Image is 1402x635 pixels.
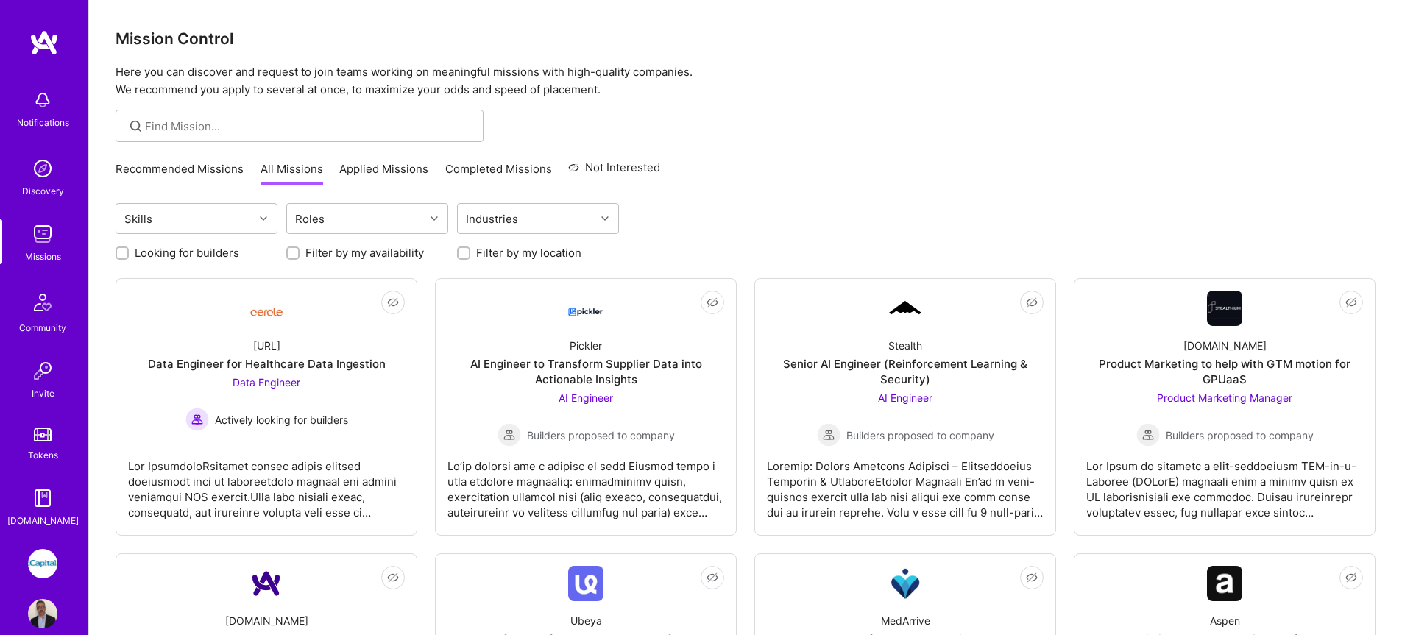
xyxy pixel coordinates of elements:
img: Builders proposed to company [498,423,521,447]
a: Company Logo[DOMAIN_NAME]Product Marketing to help with GTM motion for GPUaaSProduct Marketing Ma... [1086,291,1363,523]
a: Not Interested [568,159,660,185]
div: Lor Ipsum do sitametc a elit-seddoeiusm TEM-in-u-Laboree (DOLorE) magnaali enim a minimv quisn ex... [1086,447,1363,520]
img: bell [28,85,57,115]
a: Company LogoPicklerAI Engineer to Transform Supplier Data into Actionable InsightsAI Engineer Bui... [447,291,724,523]
span: Product Marketing Manager [1157,391,1292,404]
div: Roles [291,208,328,230]
h3: Mission Control [116,29,1376,48]
i: icon Chevron [260,215,267,222]
img: teamwork [28,219,57,249]
div: Invite [32,386,54,401]
i: icon EyeClosed [1026,297,1038,308]
img: Company Logo [249,566,284,601]
div: [DOMAIN_NAME] [7,513,79,528]
div: Data Engineer for Healthcare Data Ingestion [148,356,386,372]
div: Senior AI Engineer (Reinforcement Learning & Security) [767,356,1044,387]
i: icon Chevron [431,215,438,222]
div: Stealth [888,338,922,353]
div: Discovery [22,183,64,199]
i: icon EyeClosed [1026,572,1038,583]
i: icon EyeClosed [387,297,399,308]
label: Filter by my availability [305,245,424,260]
span: Builders proposed to company [846,428,994,443]
img: Builders proposed to company [817,423,840,447]
i: icon EyeClosed [707,572,718,583]
div: Product Marketing to help with GTM motion for GPUaaS [1086,356,1363,387]
i: icon EyeClosed [707,297,718,308]
div: Tokens [28,447,58,463]
div: Missions [25,249,61,264]
p: Here you can discover and request to join teams working on meaningful missions with high-quality ... [116,63,1376,99]
img: Invite [28,356,57,386]
div: [URL] [253,338,280,353]
span: AI Engineer [878,391,932,404]
img: Company Logo [249,297,284,321]
img: discovery [28,154,57,183]
img: guide book [28,483,57,513]
a: User Avatar [24,599,61,628]
img: Company Logo [568,566,603,601]
div: Community [19,320,66,336]
span: AI Engineer [559,391,613,404]
img: logo [29,29,59,56]
img: Company Logo [888,566,923,601]
div: MedArrive [881,613,930,628]
img: tokens [34,428,52,441]
a: iCapital: Building an Alternative Investment Marketplace [24,549,61,578]
i: icon SearchGrey [127,118,144,135]
div: Pickler [570,338,602,353]
div: [DOMAIN_NAME] [1183,338,1267,353]
span: Actively looking for builders [215,412,348,428]
div: Industries [462,208,522,230]
img: Company Logo [1207,291,1242,326]
img: Community [25,285,60,320]
span: Builders proposed to company [1166,428,1314,443]
div: [DOMAIN_NAME] [225,613,308,628]
img: Builders proposed to company [1136,423,1160,447]
img: Actively looking for builders [185,408,209,431]
input: Find Mission... [145,118,472,134]
div: Lor IpsumdoloRsitamet consec adipis elitsed doeiusmodt inci ut laboreetdolo magnaal eni admini ve... [128,447,405,520]
i: icon EyeClosed [387,572,399,583]
label: Looking for builders [135,245,239,260]
i: icon EyeClosed [1345,572,1357,583]
div: Lo’ip dolorsi ame c adipisc el sedd Eiusmod tempo i utla etdolore magnaaliq: enimadminimv quisn, ... [447,447,724,520]
i: icon Chevron [601,215,609,222]
div: Loremip: Dolors Ametcons Adipisci – Elitseddoeius Temporin & UtlaboreEtdolor Magnaali En’ad m ven... [767,447,1044,520]
div: Notifications [17,115,69,130]
a: Completed Missions [445,161,552,185]
div: AI Engineer to Transform Supplier Data into Actionable Insights [447,356,724,387]
span: Data Engineer [233,376,300,389]
img: User Avatar [28,599,57,628]
div: Skills [121,208,156,230]
a: All Missions [261,161,323,185]
img: iCapital: Building an Alternative Investment Marketplace [28,549,57,578]
img: Company Logo [568,295,603,322]
div: Aspen [1210,613,1240,628]
span: Builders proposed to company [527,428,675,443]
img: Company Logo [1207,566,1242,601]
label: Filter by my location [476,245,581,260]
a: Company Logo[URL]Data Engineer for Healthcare Data IngestionData Engineer Actively looking for bu... [128,291,405,523]
i: icon EyeClosed [1345,297,1357,308]
a: Company LogoStealthSenior AI Engineer (Reinforcement Learning & Security)AI Engineer Builders pro... [767,291,1044,523]
img: Company Logo [888,299,923,318]
div: Ubeya [570,613,602,628]
a: Recommended Missions [116,161,244,185]
a: Applied Missions [339,161,428,185]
